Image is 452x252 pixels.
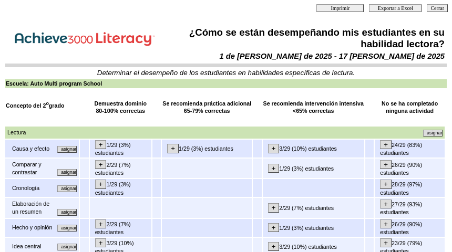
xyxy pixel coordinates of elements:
input: Exportar a Excel [369,4,422,12]
td: 3/29 (10%) estudiantes [263,140,364,157]
td: Elaboración de un resumen [12,199,54,216]
td: No se ha completado ninguna actividad [375,99,445,115]
input: + [95,140,107,149]
td: 1/29 (3%) estudiantes [263,219,364,237]
td: 27/29 (93%) estudiantes [375,198,445,217]
td: Causa y efecto [12,144,54,153]
td: Idea central [12,242,49,251]
td: Hecho y opinión [12,223,54,232]
input: + [95,219,107,228]
td: 1 de [PERSON_NAME] de 2025 - 17 [PERSON_NAME] de 2025 [167,51,445,61]
input: + [380,219,392,228]
td: 1/29 (3%) estudiantes [263,159,364,178]
td: Se recomienda práctica adicional 65-79% correctas [162,99,252,115]
input: Asignar otras actividades alineadas con este mismo concepto. [57,169,77,176]
td: 24/29 (83%) estudiantes [375,140,445,157]
input: + [380,238,392,247]
td: 1/29 (3%) estudiantes [90,140,151,157]
input: Asignar otras actividades alineadas con este mismo concepto. [57,244,77,250]
td: 26/29 (90%) estudiantes [375,219,445,237]
sup: o [46,101,48,106]
input: + [268,242,280,251]
input: + [268,223,280,232]
td: Cronología [12,184,54,193]
input: + [380,199,392,208]
td: 2/29 (7%) estudiantes [90,219,151,237]
input: + [380,180,392,188]
input: + [268,164,280,173]
td: 28/29 (97%) estudiantes [375,179,445,197]
td: Comparar y contrastar [12,160,54,176]
input: Asignar otras actividades alineadas con este mismo concepto. [57,209,77,216]
input: + [95,238,107,247]
input: + [380,140,392,149]
td: Concepto del 2 grado [5,99,79,115]
td: Lectura [7,128,212,137]
input: + [380,160,392,169]
td: 1/29 (3%) estudiantes [162,140,252,157]
input: Asignar otras actividades alineadas con este mismo concepto. [57,225,77,232]
td: Demuestra dominio 80-100% correctas [90,99,151,115]
input: Cerrar [427,4,448,12]
td: 2/29 (7%) estudiantes [263,198,364,217]
img: Achieve3000 Reports Logo Spanish [7,26,165,49]
td: Se recomienda intervención intensiva <65% correctas [263,99,364,115]
input: + [95,160,107,169]
td: 26/29 (90%) estudiantes [375,159,445,178]
input: + [95,180,107,188]
td: 2/29 (7%) estudiantes [90,159,151,178]
td: Determinar el desempeño de los estudiantes en habilidades específicas de lectura. [6,69,446,77]
input: Asignar otras actividades alineadas con este mismo concepto. [57,146,77,153]
input: + [268,144,280,153]
input: Asignar otras actividades alineadas con este mismo concepto. [57,185,77,192]
input: + [167,144,179,153]
td: 1/29 (3%) estudiantes [90,179,151,197]
input: + [268,203,280,212]
input: Imprimir [316,4,364,12]
input: Asignar otras actividades alineadas con este mismo concepto. [423,130,443,136]
td: ¿Cómo se están desempeñando mis estudiantes en su habilidad lectora? [167,26,445,50]
td: Escuela: Auto Multi program School [5,79,447,88]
